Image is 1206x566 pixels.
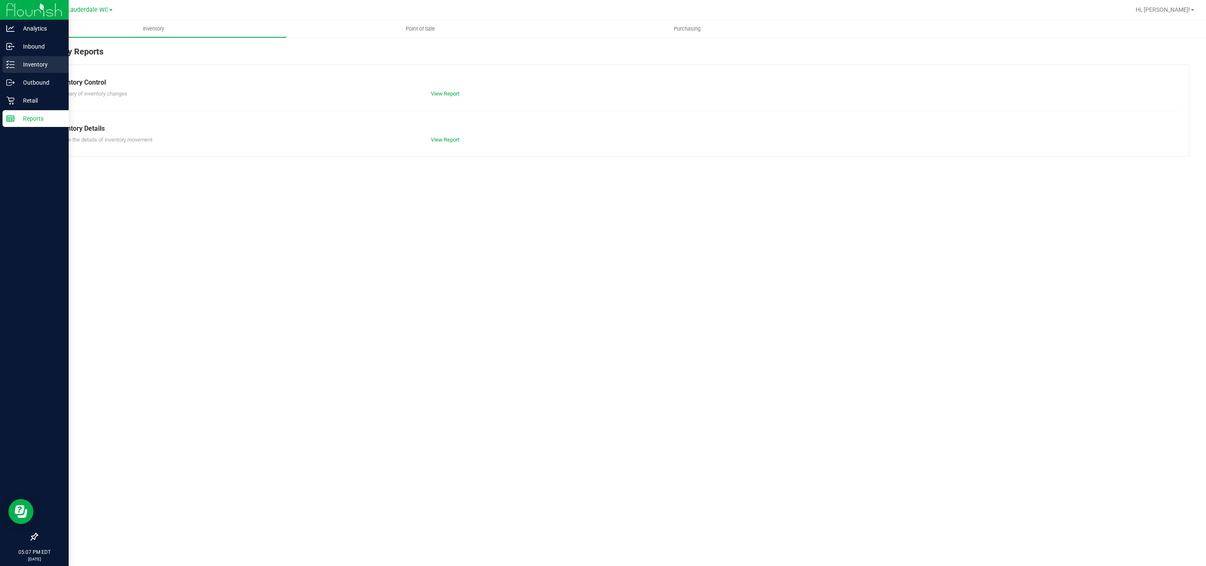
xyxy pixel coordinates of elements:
inline-svg: Retail [6,96,15,105]
inline-svg: Inventory [6,60,15,69]
p: Retail [15,96,65,106]
p: [DATE] [4,556,65,562]
a: Inventory [20,20,287,38]
p: Inventory [15,59,65,70]
inline-svg: Inbound [6,42,15,51]
span: Explore the details of inventory movement [54,137,152,143]
inline-svg: Outbound [6,78,15,87]
p: Analytics [15,23,65,34]
span: Purchasing [662,25,712,33]
p: 05:07 PM EDT [4,548,65,556]
p: Inbound [15,41,65,52]
span: Inventory [131,25,175,33]
div: Inventory Details [54,124,1172,134]
inline-svg: Analytics [6,24,15,33]
div: Inventory Reports [37,45,1189,65]
a: View Report [431,137,459,143]
span: Ft. Lauderdale WC [58,6,108,13]
a: Point of Sale [287,20,554,38]
span: Hi, [PERSON_NAME]! [1136,6,1190,13]
a: View Report [431,90,459,97]
span: Point of Sale [394,25,446,33]
span: Summary of inventory changes [54,90,127,97]
a: Purchasing [554,20,820,38]
p: Outbound [15,78,65,88]
div: Inventory Control [54,78,1172,88]
p: Reports [15,114,65,124]
inline-svg: Reports [6,114,15,123]
iframe: Resource center [8,499,33,524]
